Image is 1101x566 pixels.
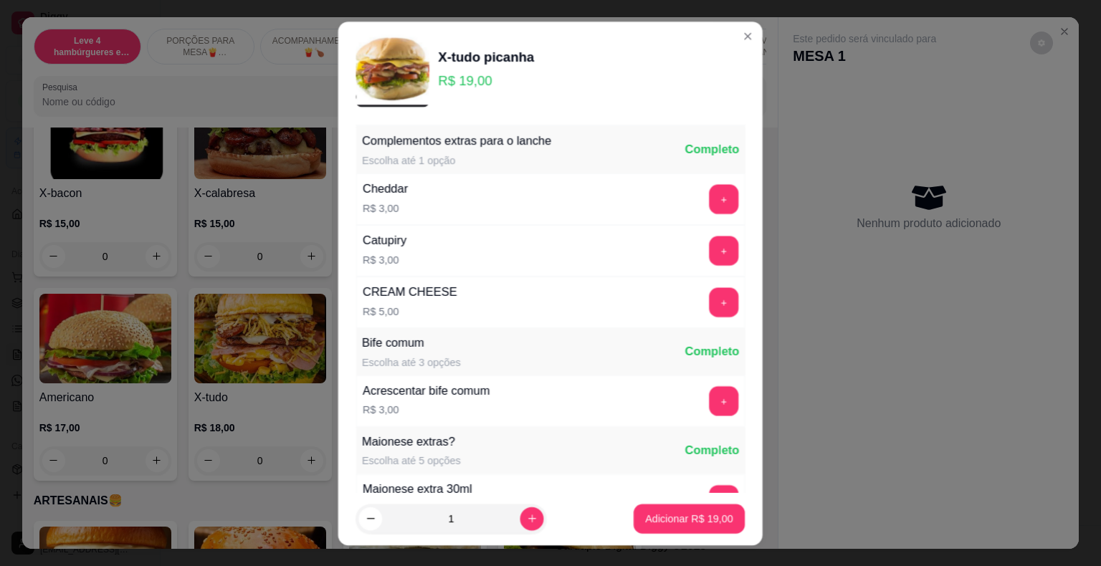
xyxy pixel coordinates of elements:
div: Escolha até 3 opções [362,354,461,369]
p: Adicionar R$ 19,00 [646,511,733,526]
p: R$ 19,00 [439,69,535,90]
p: R$ 3,00 [363,251,406,267]
button: add [709,287,738,317]
p: R$ 5,00 [363,303,457,318]
div: Complementos extras para o lanche [362,132,551,150]
button: add [709,385,738,415]
div: Maionese extras? [362,432,461,450]
button: Adicionar R$ 19,00 [634,504,745,533]
button: add [709,484,738,514]
button: decrease-product-quantity [359,507,383,530]
div: Escolha até 1 opção [362,152,551,167]
div: Acrescentar bife comum [363,381,490,399]
div: CREAM CHEESE [363,282,457,300]
div: Completo [685,140,739,158]
p: R$ 3,00 [363,402,490,417]
div: Completo [685,342,739,360]
div: Catupiry [363,231,406,249]
button: Close [736,24,760,48]
div: Bife comum [362,333,461,351]
p: R$ 3,00 [363,200,408,215]
div: Escolha até 5 opções [362,453,461,468]
div: Completo [685,441,739,459]
button: add [709,184,738,214]
img: product-image [356,33,430,107]
div: X-tudo picanha [439,46,535,67]
div: Maionese extra 30ml [363,480,472,498]
button: increase-product-quantity [520,507,544,530]
button: add [709,236,738,265]
div: Cheddar [363,180,408,198]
